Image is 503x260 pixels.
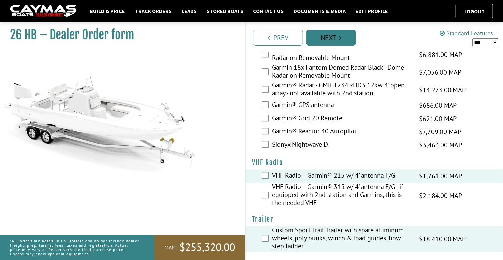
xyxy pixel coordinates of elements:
a: Standard Features [440,29,493,37]
label: Garmin® Grid 20 Remote [272,114,411,124]
label: VHF Radio – Garmin® 215 w/ 4’ antenna F/G [272,171,411,181]
a: Logout [461,8,488,15]
label: Custom Sport Trail Trailer with spare aluminum wheels, poly bunks, winch & load guides, bow step ... [272,226,411,252]
span: $255,320.00 [179,240,235,254]
p: *All prices are Retail in US Dollars and do not include dealer freight, prep, tariffs, fees, taxe... [10,235,140,260]
a: Edit Profile [352,7,391,15]
a: Stored Boats [203,7,247,15]
a: MAP:$255,320.00 [154,235,245,260]
a: Track Orders [132,7,175,15]
span: $6,881.00 MAP [419,50,462,60]
a: Prev [253,30,303,46]
span: $18,410.00 MAP [419,234,466,244]
span: $7,709.00 MAP [419,127,461,137]
img: caymas-dealer-connect-2ed40d3bc7270c1d8d7ffb4b79bf05adc795679939227970def78ec6f6c03838.gif [10,5,76,17]
label: Garmin 18x Fantom Domed Radar White - Dome Radar on Removable Mount [272,46,411,63]
ul: Pagination [251,29,503,46]
a: Contact Us [250,7,287,15]
label: Sionyx Nightwave DI [272,140,411,150]
a: Documents & Media [290,7,349,15]
span: $7,056.00 MAP [419,67,461,77]
a: Next [306,30,356,46]
span: $14,273.00 MAP [419,85,466,95]
label: Garmin® Radar - GMR 1234 xHD3 12kw 4' open array - not available with 2nd station [272,81,411,99]
h4: VHF Radio [252,158,496,167]
label: Garmin 18x Fantom Domed Radar Black - Dome Radar on Removable Mount [272,63,411,81]
span: $3,463.00 MAP [419,140,462,150]
span: $686.00 MAP [419,100,457,110]
a: Leads [178,7,200,15]
label: Garmin® GPS antenna [272,101,411,110]
label: Garmin® Reactor 40 Autopilot [272,127,411,137]
a: Build & Price [86,7,128,15]
span: $1,761.00 MAP [419,171,462,181]
span: MAP: [164,244,176,251]
span: $621.00 MAP [419,114,457,124]
h4: Trailer [252,215,496,223]
span: $2,184.00 MAP [419,191,462,201]
h1: 26 HB – Dealer Order form [10,27,228,42]
label: VHF Radio – Garmin® 315 w/ 4’ antenna F/G - if equipped with 2nd station and Garmins, this is the... [272,183,411,208]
